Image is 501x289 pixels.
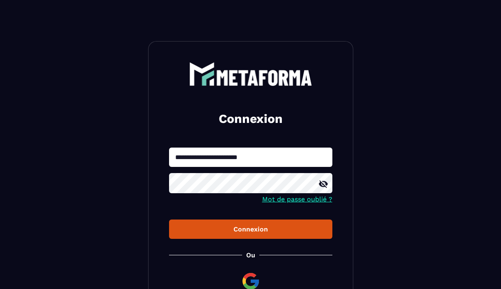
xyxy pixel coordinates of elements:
[176,225,326,233] div: Connexion
[169,62,332,86] a: logo
[246,251,255,259] p: Ou
[169,220,332,239] button: Connexion
[179,111,323,127] h2: Connexion
[262,195,332,203] a: Mot de passe oublié ?
[189,62,312,86] img: logo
